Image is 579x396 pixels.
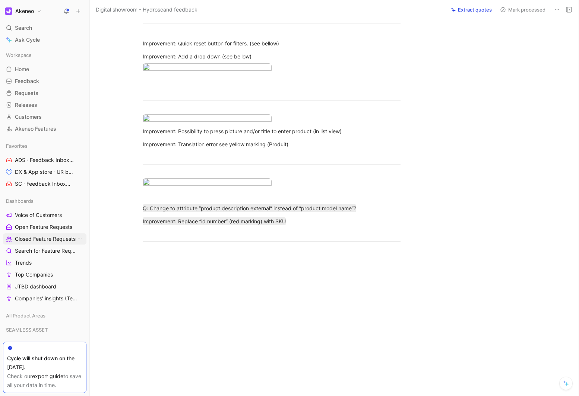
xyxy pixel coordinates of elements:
[7,354,82,372] div: Cycle will shut down on the [DATE].
[3,324,86,335] div: SEAMLESS ASSET
[15,23,32,32] span: Search
[3,310,86,323] div: All Product Areas
[76,235,83,243] button: View actions
[3,281,86,292] a: JTBD dashboard
[3,245,86,256] a: Search for Feature Requests
[15,295,79,302] span: Companies' insights (Test [PERSON_NAME])
[15,180,73,188] span: SC · Feedback Inbox
[15,259,32,266] span: Trends
[143,52,401,60] div: Improvement: Add a drop down (see bellow)
[5,7,12,15] img: Akeneo
[3,324,86,338] div: SEAMLESS ASSET
[143,39,401,47] div: Improvement: Quick reset button for filters. (see bellow)
[3,195,86,304] div: DashboardsVoice of CustomersOpen Feature RequestsClosed Feature RequestsView actionsSearch for Fe...
[15,247,77,255] span: Search for Feature Requests
[3,154,86,166] a: ADS · Feedback InboxDIGITAL SHOWROOM
[497,4,549,15] button: Mark processed
[3,338,86,352] div: APPS PLATFORM
[15,89,38,97] span: Requests
[3,195,86,207] div: Dashboards
[143,217,286,225] mark: Improvement: Replace ”id number” (red marking) with SKU
[3,178,86,189] a: SC · Feedback InboxSHARED CATALOGS
[15,168,75,176] span: DX & App store · UR by project
[3,64,86,75] a: Home
[3,22,86,33] div: Search
[3,293,86,304] a: Companies' insights (Test [PERSON_NAME])
[3,338,86,349] div: APPS PLATFORM
[3,269,86,280] a: Top Companies
[6,326,48,333] span: SEAMLESS ASSET
[3,87,86,99] a: Requests
[3,210,86,221] a: Voice of Customers
[96,5,197,14] span: Digital showroom - Hydroscand feedback
[447,4,495,15] button: Extract quotes
[15,101,37,109] span: Releases
[3,221,86,233] a: Open Feature Requests
[7,372,82,390] div: Check our to save all your data in time.
[143,63,272,73] img: image.png
[15,156,74,164] span: ADS · Feedback Inbox
[3,233,86,245] a: Closed Feature RequestsView actions
[3,34,86,45] a: Ask Cycle
[3,257,86,268] a: Trends
[6,312,45,319] span: All Product Areas
[32,373,63,379] a: export guide
[3,111,86,122] a: Customers
[3,76,86,87] a: Feedback
[6,51,32,59] span: Workspace
[15,283,56,290] span: JTBD dashboard
[15,271,53,278] span: Top Companies
[3,6,44,16] button: AkeneoAkeneo
[15,35,40,44] span: Ask Cycle
[143,178,272,188] img: Screenshot 2025-07-04 at 15.58.00.png
[3,140,86,151] div: Favorites
[143,140,401,148] div: Improvement: Translation error see yellow marking (Produit)
[15,66,29,73] span: Home
[3,310,86,321] div: All Product Areas
[6,142,28,150] span: Favorites
[15,223,72,231] span: Open Feature Requests
[15,211,62,219] span: Voice of Customers
[3,123,86,134] a: Akeneo Features
[143,204,356,212] mark: Q: Change to attribute ”product description external” instead of ”product model name”?
[6,340,45,348] span: APPS PLATFORM
[15,125,56,132] span: Akeneo Features
[143,127,401,135] div: Improvement: Possibility to press picture and/or title to enter product (in list view)
[143,114,272,124] img: image.png
[6,197,34,205] span: Dashboards
[15,113,42,121] span: Customers
[3,166,86,178] a: DX & App store · UR by project
[3,49,86,61] div: Workspace
[15,8,34,15] h1: Akeneo
[15,77,39,85] span: Feedback
[3,99,86,111] a: Releases
[15,235,76,243] span: Closed Feature Requests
